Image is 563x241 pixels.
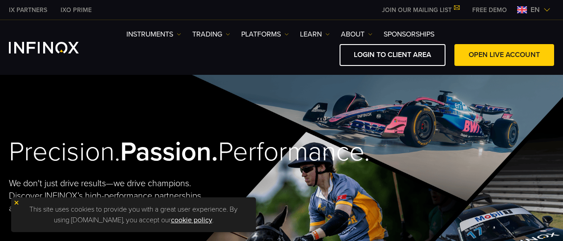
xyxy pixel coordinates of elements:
[384,29,434,40] a: SPONSORSHIPS
[300,29,330,40] a: Learn
[126,29,181,40] a: Instruments
[171,216,212,225] a: cookie policy
[13,200,20,206] img: yellow close icon
[466,5,514,15] a: INFINOX MENU
[192,29,230,40] a: TRADING
[241,29,289,40] a: PLATFORMS
[9,177,205,215] p: We don't just drive results—we drive champions. Discover INFINOX’s high-performance partnerships ...
[9,42,100,53] a: INFINOX Logo
[454,44,554,66] a: OPEN LIVE ACCOUNT
[54,5,98,15] a: INFINOX
[2,5,54,15] a: INFINOX
[375,6,466,14] a: JOIN OUR MAILING LIST
[527,4,543,15] span: en
[16,202,251,228] p: This site uses cookies to provide you with a great user experience. By using [DOMAIN_NAME], you a...
[341,29,373,40] a: ABOUT
[9,136,254,168] h2: Precision. Performance.
[120,136,218,168] strong: Passion.
[340,44,446,66] a: LOGIN TO CLIENT AREA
